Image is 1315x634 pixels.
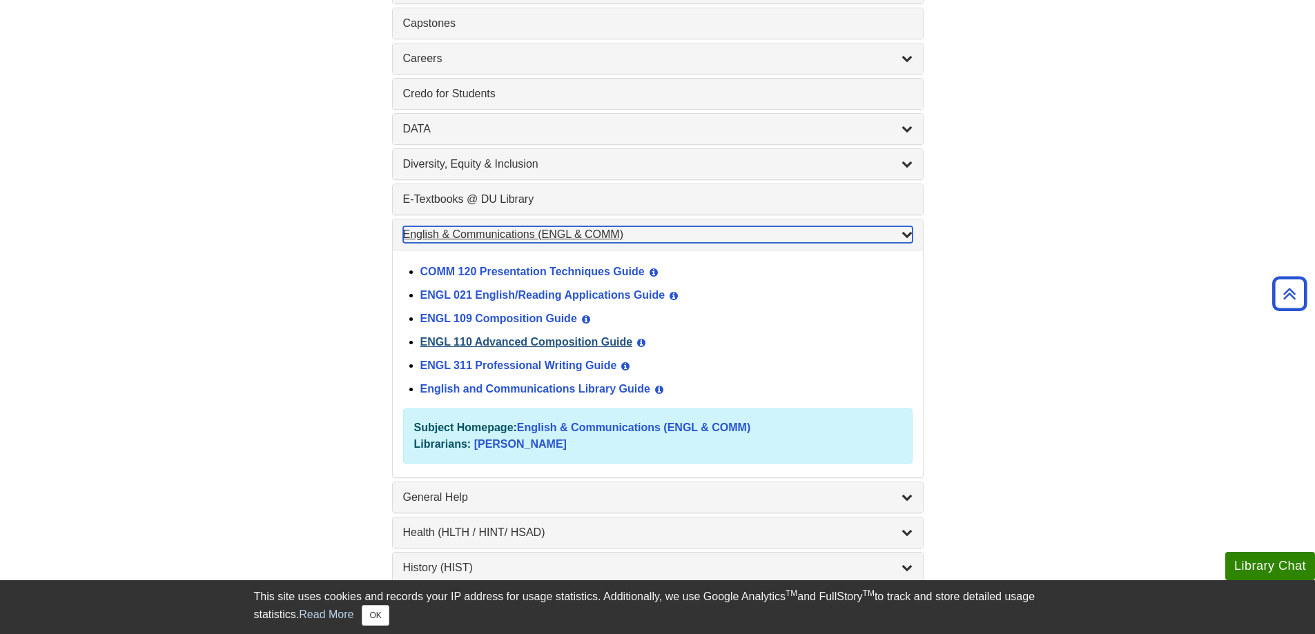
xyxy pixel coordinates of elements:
[414,422,517,433] strong: Subject Homepage:
[420,383,650,395] a: English and Communications Library Guide
[403,489,913,506] a: General Help
[362,605,389,626] button: Close
[403,524,913,541] a: Health (HLTH / HINT/ HSAD)
[1267,284,1312,303] a: Back to Top
[403,156,913,172] a: Diversity, Equity & Inclusion
[403,50,913,67] a: Careers
[420,359,617,371] a: ENGL 311 Professional Writing Guide
[299,608,353,620] a: Read More
[863,588,875,598] sup: TM
[393,250,923,477] div: English & Communications (ENGL & COMM)
[474,438,567,450] a: [PERSON_NAME]
[403,15,913,32] a: Capstones
[420,336,633,348] a: ENGL 110 Advanced Composition Guide
[517,422,750,433] a: English & Communications (ENGL & COMM)
[786,588,797,598] sup: TM
[403,86,913,102] a: Credo for Students
[1225,552,1315,580] button: Library Chat
[420,313,577,324] a: ENGL 109 Composition Guide
[254,588,1062,626] div: This site uses cookies and records your IP address for usage statistics. Additionally, we use Goo...
[403,559,913,576] a: History (HIST)
[420,266,645,277] a: COMM 120 Presentation Techniques Guide
[403,121,913,137] a: DATA
[403,226,913,243] a: English & Communications (ENGL & COMM)
[414,438,471,450] strong: Librarians:
[420,289,665,301] a: ENGL 021 English/Reading Applications Guide
[403,191,913,208] a: E-Textbooks @ DU Library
